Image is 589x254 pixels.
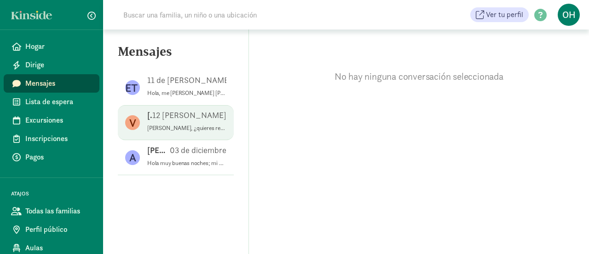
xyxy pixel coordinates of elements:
font: Hogar [25,41,45,51]
font: METRO [125,63,140,113]
font: Perfil público [25,224,67,234]
a: Mensajes [4,74,99,93]
font: No hay ninguna conversación seleccionada [335,70,503,83]
font: V [129,116,136,130]
a: Ver tu perfil [470,7,529,22]
font: Inscripciones [25,134,68,143]
font: Dirige [25,60,44,70]
input: Buscar una familia, un niño o una ubicación [118,6,376,24]
font: ATAJOS [11,190,29,197]
font: 03 de diciembre [170,145,226,155]
font: Mensajes [25,78,55,88]
a: Excursiones [4,111,99,130]
font: Pagos [25,152,44,162]
font: 12 [PERSON_NAME] [152,110,226,120]
font: [PERSON_NAME] [147,110,212,120]
font: Todas las familias [25,206,80,216]
a: Dirige [4,56,99,74]
a: Hogar [4,37,99,56]
a: Pagos [4,148,99,166]
font: Ver tu perfil [486,10,523,19]
font: Lista de espera [25,97,73,106]
font: 11 de [PERSON_NAME] [147,75,231,85]
a: Todas las familias [4,202,99,220]
a: Lista de espera [4,93,99,111]
font: [PERSON_NAME], ¿quieres reprogramar nuestro tour? [147,124,282,132]
font: Oh [562,9,576,21]
font: Mensajes [118,44,172,59]
font: Excursiones [25,115,63,125]
font: A [129,151,136,165]
a: Perfil público [4,220,99,239]
font: [PERSON_NAME] [147,145,212,155]
font: Aulas [25,243,43,253]
a: Inscripciones [4,130,99,148]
